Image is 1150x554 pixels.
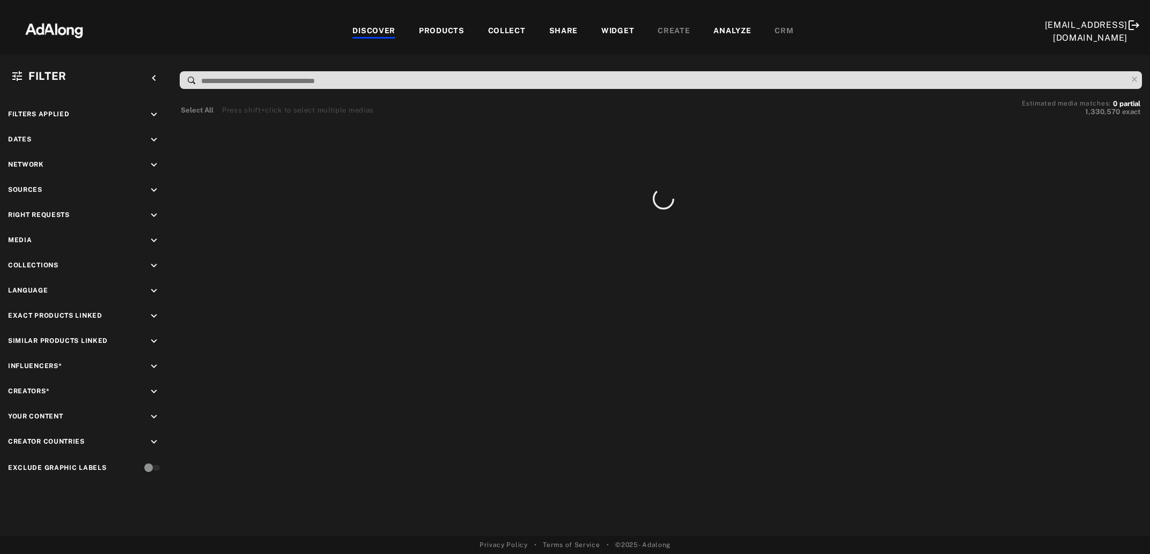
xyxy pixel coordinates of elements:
[419,25,465,38] div: PRODUCTS
[658,25,690,38] div: CREATE
[8,287,48,294] span: Language
[148,159,160,171] i: keyboard_arrow_down
[148,361,160,372] i: keyboard_arrow_down
[8,387,49,395] span: Creators*
[607,540,609,550] span: •
[148,386,160,398] i: keyboard_arrow_down
[1022,107,1140,117] button: 1,330,570exact
[148,184,160,196] i: keyboard_arrow_down
[148,235,160,246] i: keyboard_arrow_down
[8,136,32,143] span: Dates
[534,540,537,550] span: •
[543,540,600,550] a: Terms of Service
[8,261,58,269] span: Collections
[148,436,160,448] i: keyboard_arrow_down
[8,186,42,193] span: Sources
[28,70,67,83] span: Filter
[713,25,751,38] div: ANALYZE
[8,463,106,473] div: Exclude Graphic Labels
[615,540,670,550] span: © 2025 - Adalong
[8,413,63,420] span: Your Content
[8,211,70,219] span: Right Requests
[8,110,70,118] span: Filters applied
[8,337,108,345] span: Similar Products Linked
[8,236,32,244] span: Media
[8,312,102,319] span: Exact Products Linked
[1085,108,1120,116] span: 1,330,570
[1022,100,1111,107] span: Estimated media matches:
[8,362,62,370] span: Influencers*
[148,260,160,272] i: keyboard_arrow_down
[222,105,374,116] div: Press shift+click to select multiple medias
[181,105,213,116] button: Select All
[148,209,160,221] i: keyboard_arrow_down
[480,540,528,550] a: Privacy Policy
[148,335,160,347] i: keyboard_arrow_down
[1113,101,1140,107] button: 0partial
[8,438,85,445] span: Creator Countries
[775,25,793,38] div: CRM
[1045,19,1128,44] div: [EMAIL_ADDRESS][DOMAIN_NAME]
[601,25,634,38] div: WIDGET
[1113,100,1117,108] span: 0
[148,310,160,322] i: keyboard_arrow_down
[148,109,160,121] i: keyboard_arrow_down
[549,25,578,38] div: SHARE
[148,411,160,423] i: keyboard_arrow_down
[352,25,395,38] div: DISCOVER
[148,134,160,146] i: keyboard_arrow_down
[148,285,160,297] i: keyboard_arrow_down
[148,72,160,84] i: keyboard_arrow_left
[488,25,526,38] div: COLLECT
[8,161,44,168] span: Network
[7,13,101,46] img: 63233d7d88ed69de3c212112c67096b6.png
